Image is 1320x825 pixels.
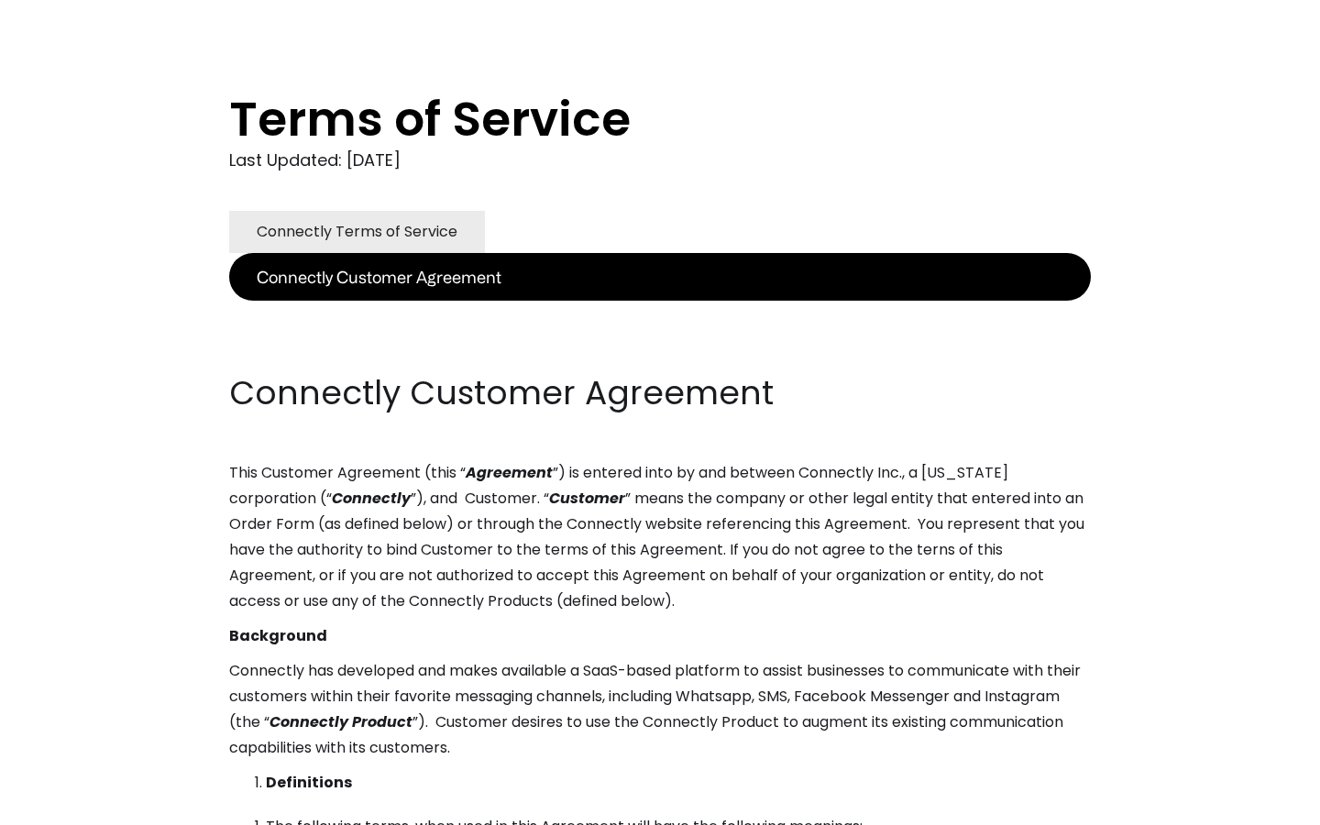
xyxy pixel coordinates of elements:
[266,772,352,793] strong: Definitions
[18,791,110,819] aside: Language selected: English
[549,488,625,509] em: Customer
[229,625,327,646] strong: Background
[229,460,1091,614] p: This Customer Agreement (this “ ”) is entered into by and between Connectly Inc., a [US_STATE] co...
[229,658,1091,761] p: Connectly has developed and makes available a SaaS-based platform to assist businesses to communi...
[229,335,1091,361] p: ‍
[257,264,501,290] div: Connectly Customer Agreement
[229,147,1091,174] div: Last Updated: [DATE]
[229,370,1091,416] h2: Connectly Customer Agreement
[332,488,411,509] em: Connectly
[466,462,553,483] em: Agreement
[37,793,110,819] ul: Language list
[229,92,1017,147] h1: Terms of Service
[257,219,457,245] div: Connectly Terms of Service
[269,711,412,732] em: Connectly Product
[229,301,1091,326] p: ‍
